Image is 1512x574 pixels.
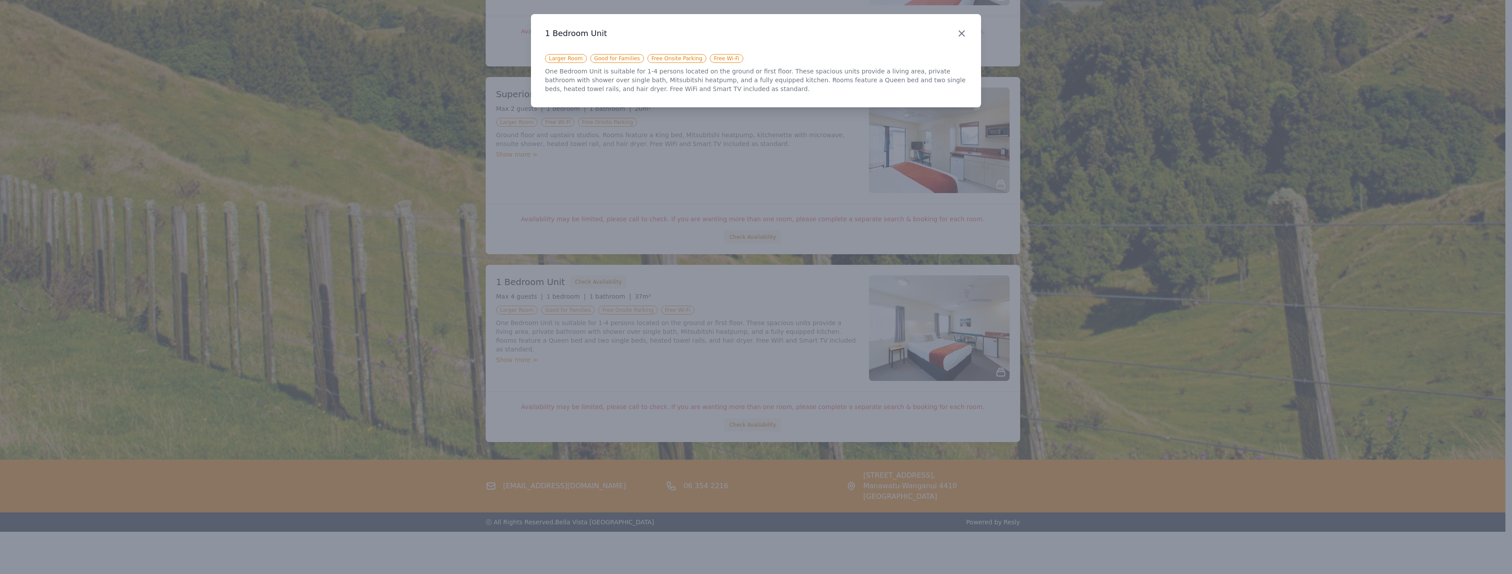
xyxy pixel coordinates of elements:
[545,54,587,63] span: Larger Room
[545,67,967,93] p: One Bedroom Unit is suitable for 1-4 persons located on the ground or first floor. These spacious...
[590,54,644,63] span: Good for Families
[647,54,706,63] span: Free Onsite Parking
[710,54,743,63] span: Free Wi-Fi
[545,28,967,39] h3: 1 Bedroom Unit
